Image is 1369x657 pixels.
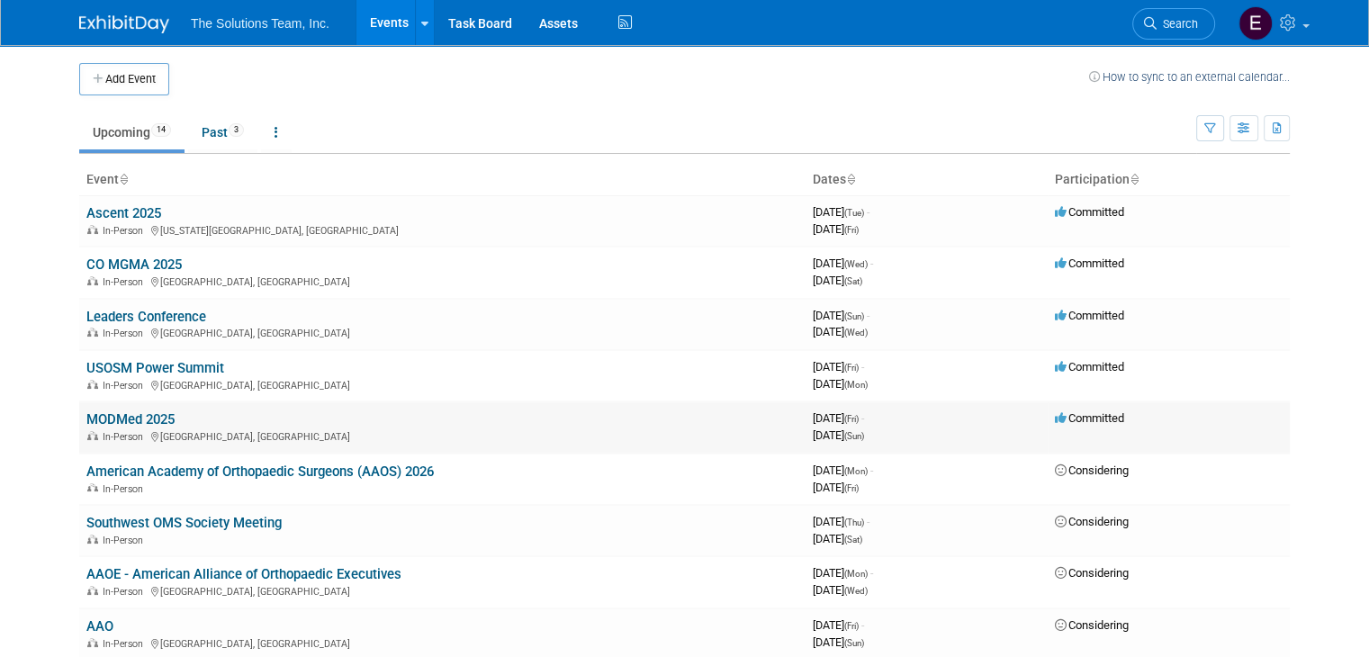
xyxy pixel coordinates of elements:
[813,515,869,528] span: [DATE]
[861,411,864,425] span: -
[813,618,864,632] span: [DATE]
[870,463,873,477] span: -
[867,309,869,322] span: -
[844,363,859,373] span: (Fri)
[813,463,873,477] span: [DATE]
[844,586,868,596] span: (Wed)
[103,225,149,237] span: In-Person
[844,276,862,286] span: (Sat)
[1132,8,1215,40] a: Search
[103,380,149,391] span: In-Person
[86,222,798,237] div: [US_STATE][GEOGRAPHIC_DATA], [GEOGRAPHIC_DATA]
[861,360,864,373] span: -
[1055,618,1129,632] span: Considering
[86,205,161,221] a: Ascent 2025
[844,225,859,235] span: (Fri)
[1055,411,1124,425] span: Committed
[103,535,149,546] span: In-Person
[103,431,149,443] span: In-Person
[1055,309,1124,322] span: Committed
[844,311,864,321] span: (Sun)
[87,483,98,492] img: In-Person Event
[1055,515,1129,528] span: Considering
[813,256,873,270] span: [DATE]
[844,483,859,493] span: (Fri)
[1048,165,1290,195] th: Participation
[103,586,149,598] span: In-Person
[86,256,182,273] a: CO MGMA 2025
[86,618,113,634] a: AAO
[813,309,869,322] span: [DATE]
[151,123,171,137] span: 14
[87,276,98,285] img: In-Person Event
[846,172,855,186] a: Sort by Start Date
[861,618,864,632] span: -
[87,225,98,234] img: In-Person Event
[86,309,206,325] a: Leaders Conference
[86,515,282,531] a: Southwest OMS Society Meeting
[119,172,128,186] a: Sort by Event Name
[103,328,149,339] span: In-Person
[844,208,864,218] span: (Tue)
[86,274,798,288] div: [GEOGRAPHIC_DATA], [GEOGRAPHIC_DATA]
[844,328,868,337] span: (Wed)
[844,380,868,390] span: (Mon)
[103,483,149,495] span: In-Person
[86,428,798,443] div: [GEOGRAPHIC_DATA], [GEOGRAPHIC_DATA]
[813,222,859,236] span: [DATE]
[1055,463,1129,477] span: Considering
[844,569,868,579] span: (Mon)
[844,466,868,476] span: (Mon)
[87,638,98,647] img: In-Person Event
[1055,256,1124,270] span: Committed
[870,566,873,580] span: -
[844,431,864,441] span: (Sun)
[844,414,859,424] span: (Fri)
[813,428,864,442] span: [DATE]
[813,481,859,494] span: [DATE]
[1055,205,1124,219] span: Committed
[813,532,862,545] span: [DATE]
[844,259,868,269] span: (Wed)
[79,165,806,195] th: Event
[191,16,329,31] span: The Solutions Team, Inc.
[87,535,98,544] img: In-Person Event
[867,205,869,219] span: -
[1130,172,1139,186] a: Sort by Participation Type
[867,515,869,528] span: -
[188,115,257,149] a: Past3
[79,15,169,33] img: ExhibitDay
[813,325,868,338] span: [DATE]
[1055,566,1129,580] span: Considering
[86,377,798,391] div: [GEOGRAPHIC_DATA], [GEOGRAPHIC_DATA]
[844,517,864,527] span: (Thu)
[1055,360,1124,373] span: Committed
[79,63,169,95] button: Add Event
[844,535,862,544] span: (Sat)
[806,165,1048,195] th: Dates
[813,360,864,373] span: [DATE]
[870,256,873,270] span: -
[229,123,244,137] span: 3
[87,328,98,337] img: In-Person Event
[103,638,149,650] span: In-Person
[813,377,868,391] span: [DATE]
[86,411,175,427] a: MODMed 2025
[813,274,862,287] span: [DATE]
[87,431,98,440] img: In-Person Event
[86,583,798,598] div: [GEOGRAPHIC_DATA], [GEOGRAPHIC_DATA]
[86,566,401,582] a: AAOE - American Alliance of Orthopaedic Executives
[86,463,434,480] a: American Academy of Orthopaedic Surgeons (AAOS) 2026
[844,621,859,631] span: (Fri)
[86,325,798,339] div: [GEOGRAPHIC_DATA], [GEOGRAPHIC_DATA]
[1238,6,1273,40] img: Eli Gooden
[813,205,869,219] span: [DATE]
[86,635,798,650] div: [GEOGRAPHIC_DATA], [GEOGRAPHIC_DATA]
[87,586,98,595] img: In-Person Event
[813,635,864,649] span: [DATE]
[844,638,864,648] span: (Sun)
[103,276,149,288] span: In-Person
[1157,17,1198,31] span: Search
[86,360,224,376] a: USOSM Power Summit
[1089,70,1290,84] a: How to sync to an external calendar...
